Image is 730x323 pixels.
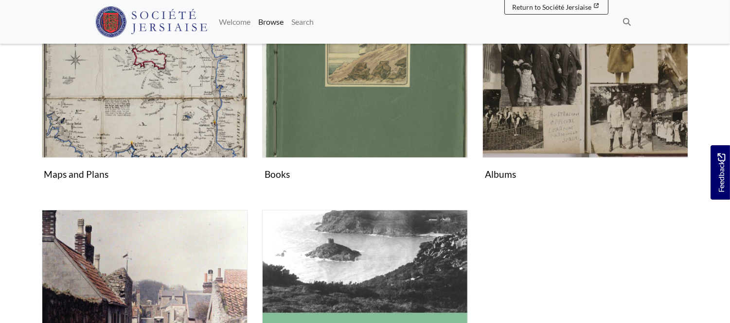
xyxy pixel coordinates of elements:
[715,153,727,193] span: Feedback
[287,12,318,32] a: Search
[215,12,254,32] a: Welcome
[513,3,592,11] span: Return to Société Jersiaise
[254,12,287,32] a: Browse
[95,6,208,37] img: Société Jersiaise
[95,4,208,40] a: Société Jersiaise logo
[711,145,730,200] a: Would you like to provide feedback?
